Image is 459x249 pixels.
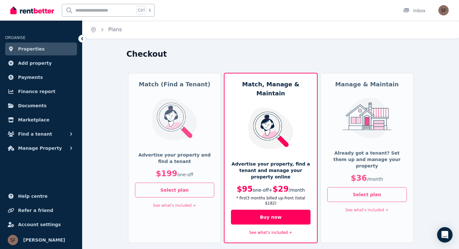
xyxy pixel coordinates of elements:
[438,5,449,15] img: Scott Ferguson
[327,80,407,89] h5: Manage & Maintain
[18,221,61,228] span: Account settings
[153,203,196,208] a: See what's included +
[403,7,426,14] div: Inbox
[5,85,77,98] a: Finance report
[367,177,383,182] span: / month
[5,35,25,40] span: ORGANISE
[5,113,77,126] a: Marketplace
[231,80,311,98] h5: Match, Manage & Maintain
[10,5,54,15] img: RentBetter
[82,21,129,39] nav: Breadcrumb
[5,204,77,217] a: Refer a friend
[5,71,77,84] a: Payments
[5,57,77,70] a: Add property
[327,150,407,169] p: Already got a tenant? Set them up and manage your property
[156,169,177,178] span: $199
[5,142,77,155] button: Manage Property
[18,88,55,95] span: Finance report
[18,116,49,124] span: Marketplace
[177,172,193,177] span: one-off
[273,185,289,194] span: $29
[136,6,146,14] span: Ctrl
[18,192,48,200] span: Help centre
[5,99,77,112] a: Documents
[253,187,269,193] span: one-off
[237,185,253,194] span: $95
[231,161,311,180] p: Advertise your property, find a tenant and manage your property online
[351,174,367,183] span: $36
[18,130,52,138] span: Find a tenant
[127,49,167,59] h1: Checkout
[340,98,394,139] img: Manage & Maintain
[5,190,77,203] a: Help centre
[8,235,18,245] img: Scott Ferguson
[249,230,292,235] a: See what's included +
[18,45,45,53] span: Properties
[148,98,201,140] img: Match (Find a Tenant)
[18,73,43,81] span: Payments
[269,187,273,193] span: +
[18,59,52,67] span: Add property
[244,107,297,149] img: Match, Manage & Maintain
[437,227,453,243] div: Open Intercom Messenger
[108,26,122,33] a: Plans
[135,80,215,89] h5: Match (Find a Tenant)
[18,144,62,152] span: Manage Property
[135,152,215,165] p: Advertise your property and find a tenant
[23,236,65,244] span: [PERSON_NAME]
[231,196,311,206] p: * first 3 month s billed up-front (total $182 )
[18,206,53,214] span: Refer a friend
[289,187,305,193] span: / month
[231,210,311,225] button: Buy now
[18,102,47,110] span: Documents
[5,43,77,55] a: Properties
[5,218,77,231] a: Account settings
[327,187,407,202] button: Select plan
[345,208,388,212] a: See what's included +
[5,128,77,140] button: Find a tenant
[149,8,151,13] span: k
[135,183,215,197] button: Select plan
